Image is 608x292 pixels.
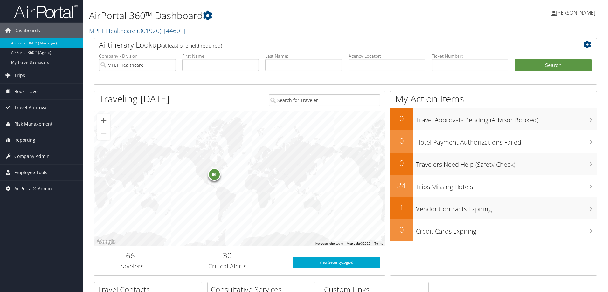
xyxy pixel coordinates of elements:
[172,250,283,261] h2: 30
[551,3,602,22] a: [PERSON_NAME]
[182,53,259,59] label: First Name:
[14,4,78,19] img: airportal-logo.png
[96,238,117,246] a: Open this area in Google Maps (opens a new window)
[515,59,592,72] button: Search
[14,23,40,38] span: Dashboards
[416,135,597,147] h3: Hotel Payment Authorizations Failed
[416,179,597,191] h3: Trips Missing Hotels
[390,180,413,191] h2: 24
[390,130,597,153] a: 0Hotel Payment Authorizations Failed
[374,242,383,245] a: Terms (opens in new tab)
[265,53,342,59] label: Last Name:
[97,127,110,140] button: Zoom out
[14,116,52,132] span: Risk Management
[14,100,48,116] span: Travel Approval
[89,9,431,22] h1: AirPortal 360™ Dashboard
[390,108,597,130] a: 0Travel Approvals Pending (Advisor Booked)
[99,262,162,271] h3: Travelers
[14,181,52,197] span: AirPortal® Admin
[99,53,176,59] label: Company - Division:
[349,53,425,59] label: Agency Locator:
[161,26,185,35] span: , [ 44601 ]
[172,262,283,271] h3: Critical Alerts
[14,148,50,164] span: Company Admin
[99,92,169,105] h1: Traveling [DATE]
[14,84,39,99] span: Book Travel
[137,26,161,35] span: ( 301920 )
[347,242,370,245] span: Map data ©2025
[97,114,110,127] button: Zoom in
[390,153,597,175] a: 0Travelers Need Help (Safety Check)
[416,112,597,125] h3: Travel Approvals Pending (Advisor Booked)
[14,132,35,148] span: Reporting
[390,224,413,235] h2: 0
[390,175,597,197] a: 24Trips Missing Hotels
[390,202,413,213] h2: 1
[390,197,597,219] a: 1Vendor Contracts Expiring
[293,257,380,268] a: View SecurityLogic®
[416,201,597,214] h3: Vendor Contracts Expiring
[14,165,47,180] span: Employee Tools
[432,53,509,59] label: Ticket Number:
[556,9,595,16] span: [PERSON_NAME]
[269,94,380,106] input: Search for Traveler
[99,39,550,50] h2: Airtinerary Lookup
[390,113,413,124] h2: 0
[390,219,597,241] a: 0Credit Cards Expiring
[161,42,222,49] span: (at least one field required)
[99,250,162,261] h2: 66
[390,135,413,146] h2: 0
[416,224,597,236] h3: Credit Cards Expiring
[208,168,221,181] div: 66
[89,26,185,35] a: MPLT Healthcare
[416,157,597,169] h3: Travelers Need Help (Safety Check)
[96,238,117,246] img: Google
[390,158,413,168] h2: 0
[315,241,343,246] button: Keyboard shortcuts
[390,92,597,105] h1: My Action Items
[14,67,25,83] span: Trips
